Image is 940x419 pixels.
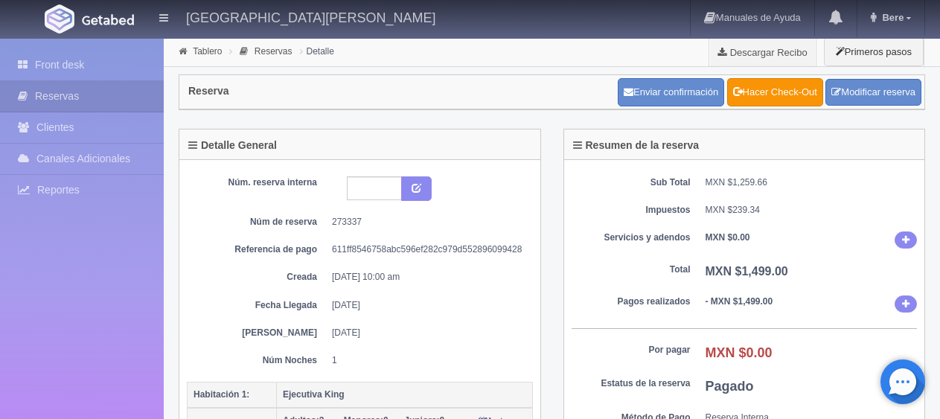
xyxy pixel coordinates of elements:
[706,232,750,243] b: MXN $0.00
[198,216,317,228] dt: Núm de reserva
[198,243,317,256] dt: Referencia de pago
[825,79,921,106] a: Modificar reserva
[188,86,229,97] h4: Reserva
[824,37,924,66] button: Primeros pasos
[198,299,317,312] dt: Fecha Llegada
[186,7,435,26] h4: [GEOGRAPHIC_DATA][PERSON_NAME]
[198,354,317,367] dt: Núm Noches
[706,176,918,189] dd: MXN $1,259.66
[332,271,522,284] dd: [DATE] 10:00 am
[618,78,724,106] button: Enviar confirmación
[332,327,522,339] dd: [DATE]
[706,345,773,360] b: MXN $0.00
[332,216,522,228] dd: 273337
[572,263,691,276] dt: Total
[82,14,134,25] img: Getabed
[188,140,277,151] h4: Detalle General
[198,327,317,339] dt: [PERSON_NAME]
[706,204,918,217] dd: MXN $239.34
[706,296,773,307] b: - MXN $1,499.00
[709,37,816,67] a: Descargar Recibo
[706,379,754,394] b: Pagado
[332,243,522,256] dd: 611ff8546758abc596ef282c979d552896099428
[193,46,222,57] a: Tablero
[572,231,691,244] dt: Servicios y adendos
[198,271,317,284] dt: Creada
[572,344,691,356] dt: Por pagar
[572,295,691,308] dt: Pagos realizados
[198,176,317,189] dt: Núm. reserva interna
[332,354,522,367] dd: 1
[572,176,691,189] dt: Sub Total
[727,78,823,106] a: Hacer Check-Out
[573,140,700,151] h4: Resumen de la reserva
[572,204,691,217] dt: Impuestos
[194,389,249,400] b: Habitación 1:
[277,382,533,408] th: Ejecutiva King
[296,44,338,58] li: Detalle
[332,299,522,312] dd: [DATE]
[878,12,904,23] span: Bere
[255,46,292,57] a: Reservas
[45,4,74,33] img: Getabed
[572,377,691,390] dt: Estatus de la reserva
[706,265,788,278] b: MXN $1,499.00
